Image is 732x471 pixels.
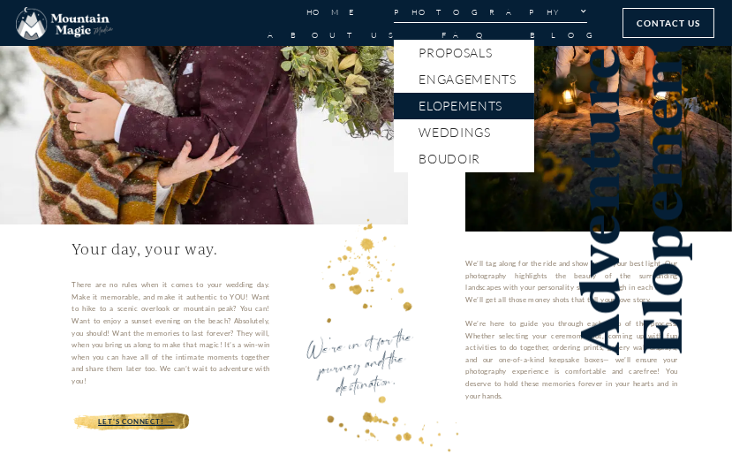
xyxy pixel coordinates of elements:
ul: Photography [394,40,534,172]
img: Mountain Magic Media photography logo Crested Butte Photographer [16,7,113,40]
a: Blog [530,23,605,46]
a: About Us [268,23,406,46]
a: Boudoir [394,146,534,172]
h2: We're in it for the journey and the destination. [301,326,426,402]
h2: Your day, your way. [72,240,217,257]
a: Let's Connect! → [72,401,174,442]
span: Let's Connect! → [98,412,174,431]
a: Elopements [394,93,534,119]
a: Engagements [394,66,534,93]
div: We’ll tag along for the ride and show you in your best light. Our photography highlights the beau... [466,258,678,402]
a: Contact Us [623,8,714,38]
a: FAQ [441,23,494,46]
div: There are no rules when it comes to your wedding day. Make it memorable, and make it authentic to... [72,279,269,396]
a: Proposals [394,40,534,66]
span: Contact Us [637,13,700,33]
a: Weddings [394,119,534,146]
